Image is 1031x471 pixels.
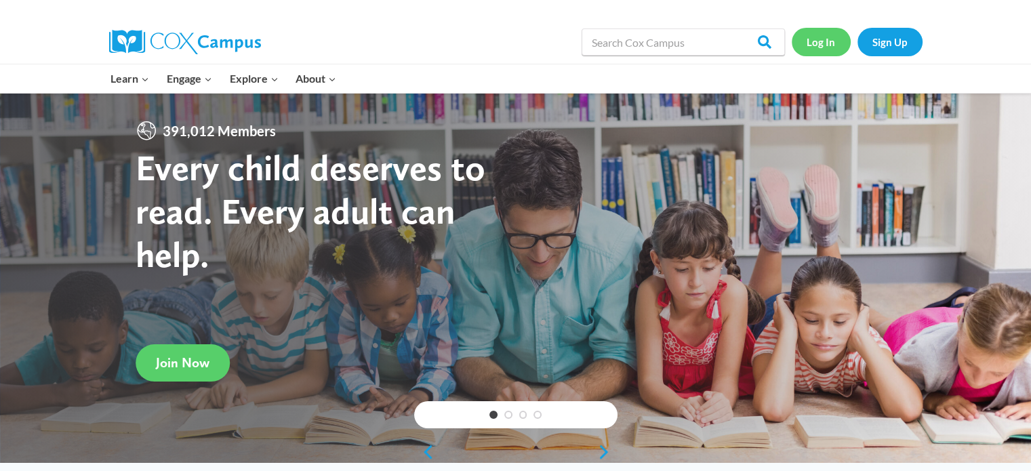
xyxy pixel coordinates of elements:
a: Sign Up [857,28,923,56]
img: Cox Campus [109,30,261,54]
button: Child menu of About [287,64,345,93]
a: 1 [489,411,498,419]
nav: Primary Navigation [102,64,345,93]
span: 391,012 Members [157,120,281,142]
a: 4 [533,411,542,419]
a: Log In [792,28,851,56]
button: Child menu of Explore [221,64,287,93]
a: 3 [519,411,527,419]
span: Join Now [156,354,209,371]
a: Join Now [136,344,230,382]
a: next [597,444,618,460]
a: 2 [504,411,512,419]
input: Search Cox Campus [582,28,785,56]
div: content slider buttons [414,438,618,466]
button: Child menu of Learn [102,64,159,93]
a: previous [414,444,434,460]
button: Child menu of Engage [158,64,221,93]
nav: Secondary Navigation [792,28,923,56]
strong: Every child deserves to read. Every adult can help. [136,146,485,275]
